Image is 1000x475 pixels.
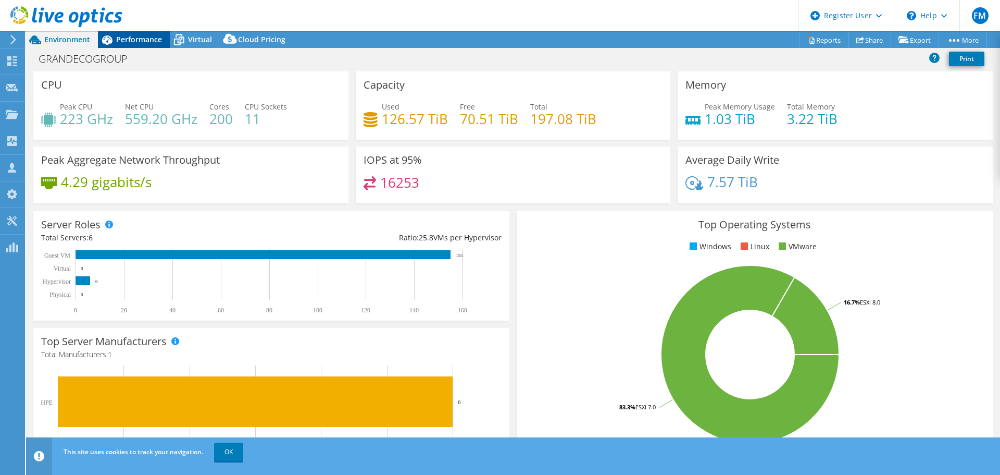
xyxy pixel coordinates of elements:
h3: Server Roles [41,219,101,230]
text: 0 [81,292,83,297]
svg: \n [907,11,916,20]
span: Peak Memory Usage [705,102,775,112]
h4: 197.08 TiB [530,113,596,125]
span: 25.8 [419,233,433,242]
h3: Peak Aggregate Network Throughput [41,154,220,166]
span: Cloud Pricing [238,34,285,44]
span: 1 [108,349,112,359]
span: Peak CPU [60,102,92,112]
tspan: ESXi 7.0 [635,403,656,411]
a: Reports [799,32,849,48]
text: 120 [361,307,370,314]
h4: Total Manufacturers: [41,349,502,360]
h3: Top Server Manufacturers [41,336,167,347]
text: 20 [121,307,127,314]
h4: 559.20 GHz [125,113,197,125]
h3: Capacity [364,79,405,91]
h3: Average Daily Write [685,154,779,166]
text: 140 [409,307,419,314]
text: 6 [95,279,98,284]
a: Export [891,32,939,48]
text: 6 [458,399,461,405]
a: Print [949,52,984,66]
span: CPU Sockets [245,102,287,112]
span: Performance [116,34,162,44]
div: Ratio: VMs per Hypervisor [271,232,502,243]
text: 160 [458,307,467,314]
span: FM [972,7,989,24]
text: 80 [266,307,272,314]
tspan: 16.7% [844,298,860,306]
span: This site uses cookies to track your navigation. [64,447,203,456]
h4: 4.29 gigabits/s [61,176,152,188]
h3: IOPS at 95% [364,154,422,166]
span: Total Memory [787,102,835,112]
li: Linux [738,241,769,252]
h4: 126.57 TiB [382,113,448,125]
text: 0 [74,307,77,314]
text: Hypervisor [43,278,71,285]
text: HPE [41,399,53,406]
h4: 16253 [380,177,419,188]
div: Total Servers: [41,232,271,243]
h4: 11 [245,113,287,125]
li: VMware [776,241,817,252]
h4: 70.51 TiB [460,113,518,125]
h4: 223 GHz [60,113,113,125]
span: 6 [89,233,93,242]
a: More [939,32,987,48]
span: Cores [209,102,229,112]
span: Environment [44,34,90,44]
h3: CPU [41,79,62,91]
h4: 3.22 TiB [787,113,838,125]
span: Used [382,102,399,112]
h4: 7.57 TiB [707,176,758,188]
span: Net CPU [125,102,154,112]
text: 155 [456,253,463,258]
tspan: ESXi 8.0 [860,298,880,306]
a: Share [848,32,891,48]
h3: Top Operating Systems [524,219,985,230]
h4: 1.03 TiB [705,113,775,125]
li: Windows [687,241,731,252]
span: Virtual [188,34,212,44]
text: Guest VM [44,252,70,259]
text: 40 [169,307,176,314]
tspan: 83.3% [619,403,635,411]
text: 100 [313,307,322,314]
a: OK [214,443,243,461]
h4: 200 [209,113,233,125]
h1: GRANDECOGROUP [34,53,144,65]
span: Free [460,102,475,112]
text: 0 [81,266,83,271]
text: 60 [218,307,224,314]
h3: Memory [685,79,726,91]
span: Total [530,102,547,112]
text: Virtual [54,265,71,272]
text: Physical [49,291,71,298]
